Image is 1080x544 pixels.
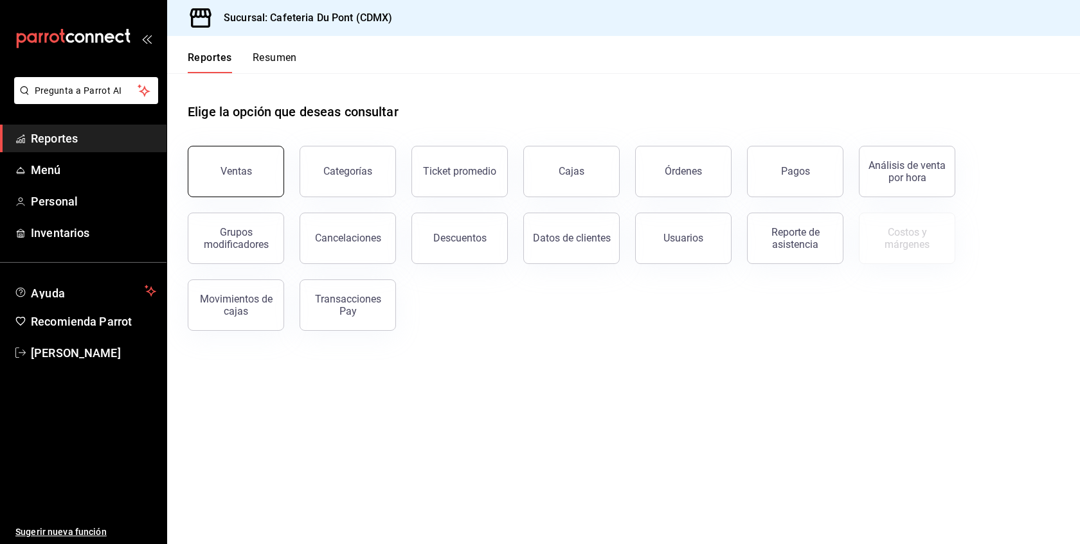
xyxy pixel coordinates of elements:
button: Movimientos de cajas [188,279,284,331]
button: Datos de clientes [523,213,620,264]
button: Análisis de venta por hora [859,146,955,197]
div: Cajas [559,164,585,179]
div: Ventas [221,165,252,177]
div: Órdenes [665,165,702,177]
div: Datos de clientes [533,232,611,244]
div: navigation tabs [188,51,297,73]
button: Pregunta a Parrot AI [14,77,158,104]
button: Contrata inventarios para ver este reporte [859,213,955,264]
div: Ticket promedio [423,165,496,177]
div: Pagos [781,165,810,177]
div: Usuarios [663,232,703,244]
button: Categorías [300,146,396,197]
div: Transacciones Pay [308,293,388,317]
a: Cajas [523,146,620,197]
div: Cancelaciones [315,232,381,244]
div: Grupos modificadores [196,226,276,250]
button: Reportes [188,51,232,73]
button: Reporte de asistencia [747,213,843,264]
div: Costos y márgenes [867,226,947,250]
button: Transacciones Pay [300,279,396,331]
button: Ventas [188,146,284,197]
span: Ayuda [31,283,139,299]
button: Grupos modificadores [188,213,284,264]
span: Recomienda Parrot [31,313,156,330]
button: Descuentos [411,213,508,264]
a: Pregunta a Parrot AI [9,93,158,107]
span: Reportes [31,130,156,147]
div: Reporte de asistencia [755,226,835,250]
button: Ticket promedio [411,146,508,197]
button: Resumen [253,51,297,73]
h3: Sucursal: Cafeteria Du Pont (CDMX) [213,10,392,26]
span: Sugerir nueva función [15,525,156,539]
span: Personal [31,193,156,210]
button: Cancelaciones [300,213,396,264]
span: [PERSON_NAME] [31,344,156,362]
div: Movimientos de cajas [196,293,276,317]
div: Categorías [323,165,372,177]
span: Inventarios [31,224,156,241]
span: Menú [31,161,156,179]
div: Descuentos [433,232,487,244]
button: Usuarios [635,213,732,264]
h1: Elige la opción que deseas consultar [188,102,399,121]
button: Pagos [747,146,843,197]
button: open_drawer_menu [141,33,152,44]
button: Órdenes [635,146,732,197]
span: Pregunta a Parrot AI [35,84,138,98]
div: Análisis de venta por hora [867,159,947,184]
